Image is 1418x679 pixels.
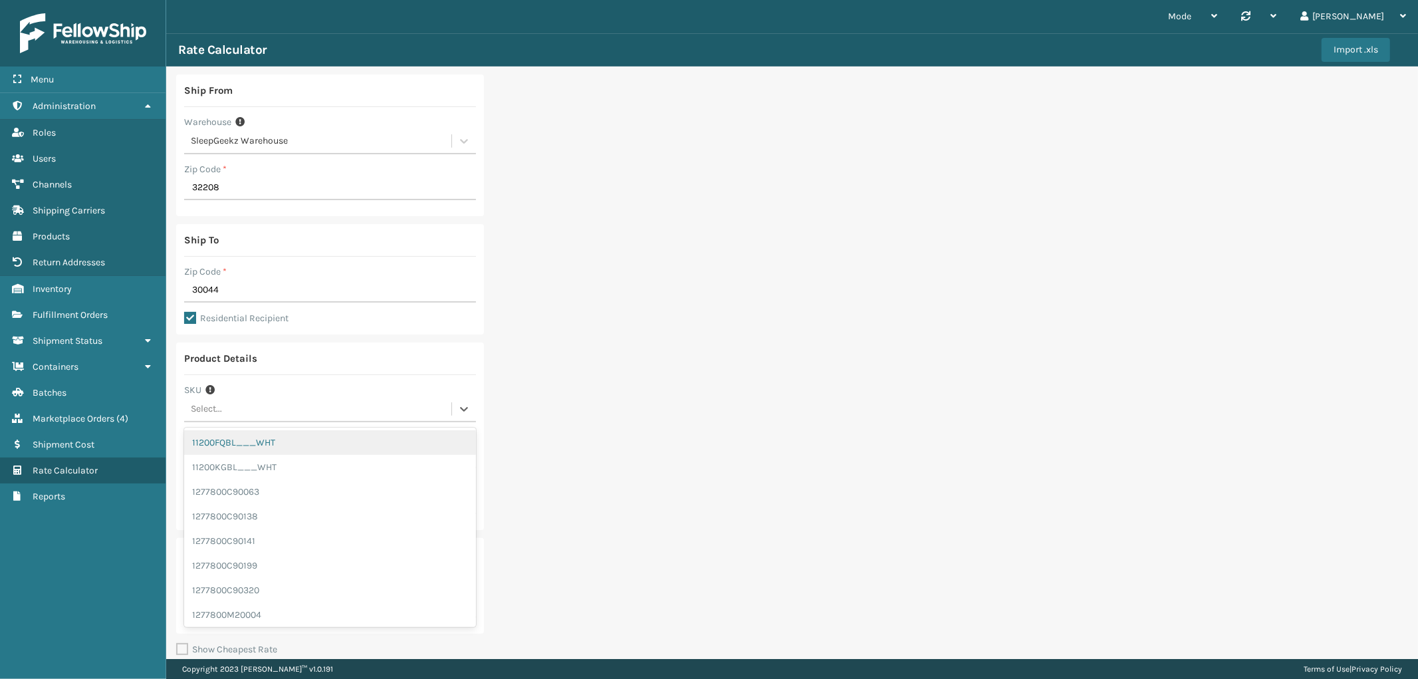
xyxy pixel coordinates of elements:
[1304,659,1402,679] div: |
[191,134,453,148] div: SleepGeekz Warehouse
[184,115,231,129] label: Warehouse
[31,74,54,85] span: Menu
[33,153,56,164] span: Users
[184,529,476,553] div: 1277800C90141
[184,162,227,176] label: Zip Code
[176,644,277,655] label: Show Cheapest Rate
[184,232,219,248] div: Ship To
[33,100,96,112] span: Administration
[116,413,128,424] span: ( 4 )
[184,578,476,603] div: 1277800C90320
[33,283,72,295] span: Inventory
[33,127,56,138] span: Roles
[184,603,476,627] div: 1277800M20004
[33,465,98,476] span: Rate Calculator
[184,504,476,529] div: 1277800C90138
[1168,11,1191,22] span: Mode
[184,455,476,479] div: 11200KGBL___WHT
[33,335,102,346] span: Shipment Status
[184,350,257,366] div: Product Details
[33,179,72,190] span: Channels
[182,659,333,679] p: Copyright 2023 [PERSON_NAME]™ v 1.0.191
[184,479,476,504] div: 1277800C90063
[184,313,289,324] label: Residential Recipient
[33,231,70,242] span: Products
[184,265,227,279] label: Zip Code
[33,361,78,372] span: Containers
[33,257,105,268] span: Return Addresses
[33,205,105,216] span: Shipping Carriers
[20,13,146,53] img: logo
[184,82,233,98] div: Ship From
[184,553,476,578] div: 1277800C90199
[33,309,108,321] span: Fulfillment Orders
[33,439,94,450] span: Shipment Cost
[33,491,65,502] span: Reports
[33,387,66,398] span: Batches
[178,42,267,58] h3: Rate Calculator
[1304,664,1350,674] a: Terms of Use
[1322,38,1390,62] button: Import .xls
[184,430,476,455] div: 11200FQBL___WHT
[1352,664,1402,674] a: Privacy Policy
[184,383,201,397] label: SKU
[191,402,222,416] div: Select...
[33,413,114,424] span: Marketplace Orders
